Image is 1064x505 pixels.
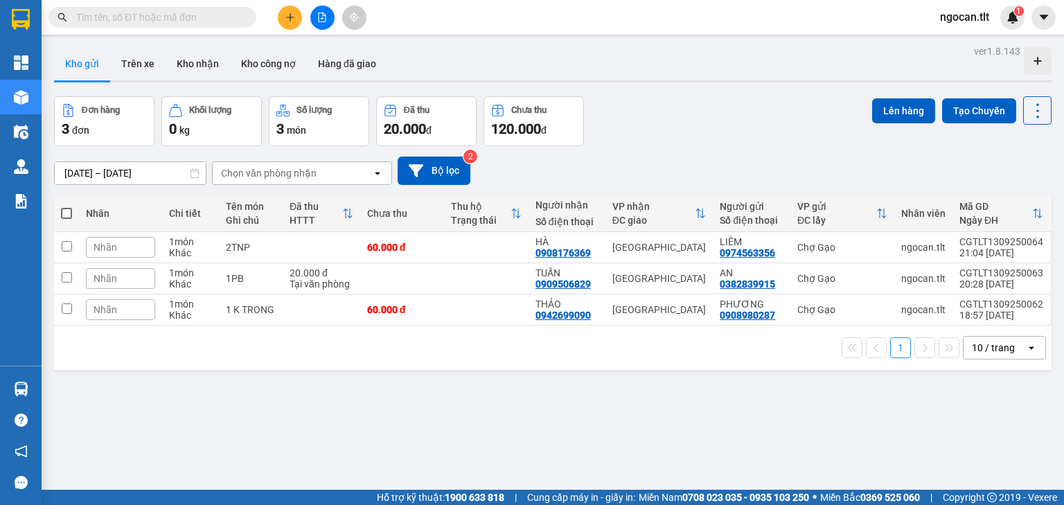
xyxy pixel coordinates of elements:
[72,125,89,136] span: đơn
[639,490,809,505] span: Miền Nam
[14,382,28,396] img: warehouse-icon
[367,242,437,253] div: 60.000 đ
[377,490,504,505] span: Hỗ trợ kỹ thuật:
[959,201,1032,212] div: Mã GD
[376,96,477,146] button: Đã thu20.000đ
[76,10,240,25] input: Tìm tên, số ĐT hoặc mã đơn
[54,96,154,146] button: Đơn hàng3đơn
[901,208,946,219] div: Nhân viên
[283,195,360,232] th: Toggle SortBy
[317,12,327,22] span: file-add
[612,215,695,226] div: ĐC giao
[797,215,876,226] div: ĐC lấy
[720,299,783,310] div: PHƯƠNG
[720,278,775,290] div: 0382839915
[1014,6,1024,16] sup: 1
[535,216,598,227] div: Số điện thoại
[535,236,598,247] div: HÀ
[813,495,817,500] span: ⚪️
[942,98,1016,123] button: Tạo Chuyến
[14,55,28,70] img: dashboard-icon
[278,6,302,30] button: plus
[54,47,110,80] button: Kho gửi
[169,236,212,247] div: 1 món
[372,168,383,179] svg: open
[451,201,510,212] div: Thu hộ
[535,299,598,310] div: THẢO
[1007,11,1019,24] img: icon-new-feature
[404,105,429,115] div: Đã thu
[82,105,120,115] div: Đơn hàng
[398,157,470,185] button: Bộ lọc
[612,242,706,253] div: [GEOGRAPHIC_DATA]
[987,493,997,502] span: copyright
[14,159,28,174] img: warehouse-icon
[890,337,911,358] button: 1
[367,304,437,315] div: 60.000 đ
[605,195,713,232] th: Toggle SortBy
[15,476,28,489] span: message
[860,492,920,503] strong: 0369 525 060
[959,267,1043,278] div: CGTLT1309250063
[612,273,706,284] div: [GEOGRAPHIC_DATA]
[491,121,541,137] span: 120.000
[1024,47,1052,75] div: Tạo kho hàng mới
[872,98,935,123] button: Lên hàng
[15,445,28,458] span: notification
[285,12,295,22] span: plus
[15,414,28,427] span: question-circle
[797,273,887,284] div: Chợ Gạo
[169,299,212,310] div: 1 món
[901,304,946,315] div: ngocan.tlt
[682,492,809,503] strong: 0708 023 035 - 0935 103 250
[169,121,177,137] span: 0
[720,267,783,278] div: AN
[1031,6,1056,30] button: caret-down
[535,247,591,258] div: 0908176369
[797,201,876,212] div: VP gửi
[276,121,284,137] span: 3
[444,195,528,232] th: Toggle SortBy
[226,215,276,226] div: Ghi chú
[169,208,212,219] div: Chi tiết
[62,121,69,137] span: 3
[797,242,887,253] div: Chợ Gạo
[179,125,190,136] span: kg
[929,8,1000,26] span: ngocan.tlt
[959,247,1043,258] div: 21:04 [DATE]
[55,162,206,184] input: Select a date range.
[86,208,155,219] div: Nhãn
[612,201,695,212] div: VP nhận
[535,278,591,290] div: 0909506829
[1038,11,1050,24] span: caret-down
[226,304,276,315] div: 1 K TRONG
[110,47,166,80] button: Trên xe
[57,12,67,22] span: search
[720,201,783,212] div: Người gửi
[527,490,635,505] span: Cung cấp máy in - giấy in:
[226,201,276,212] div: Tên món
[820,490,920,505] span: Miền Bắc
[290,267,353,278] div: 20.000 đ
[959,278,1043,290] div: 20:28 [DATE]
[901,242,946,253] div: ngocan.tlt
[169,310,212,321] div: Khác
[535,200,598,211] div: Người nhận
[296,105,332,115] div: Số lượng
[349,12,359,22] span: aim
[511,105,547,115] div: Chưa thu
[169,278,212,290] div: Khác
[14,194,28,209] img: solution-icon
[720,236,783,247] div: LIÊM
[959,310,1043,321] div: 18:57 [DATE]
[226,242,276,253] div: 2TNP
[451,215,510,226] div: Trạng thái
[166,47,230,80] button: Kho nhận
[515,490,517,505] span: |
[161,96,262,146] button: Khối lượng0kg
[972,341,1015,355] div: 10 / trang
[720,247,775,258] div: 0974563356
[790,195,894,232] th: Toggle SortBy
[1026,342,1037,353] svg: open
[189,105,231,115] div: Khối lượng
